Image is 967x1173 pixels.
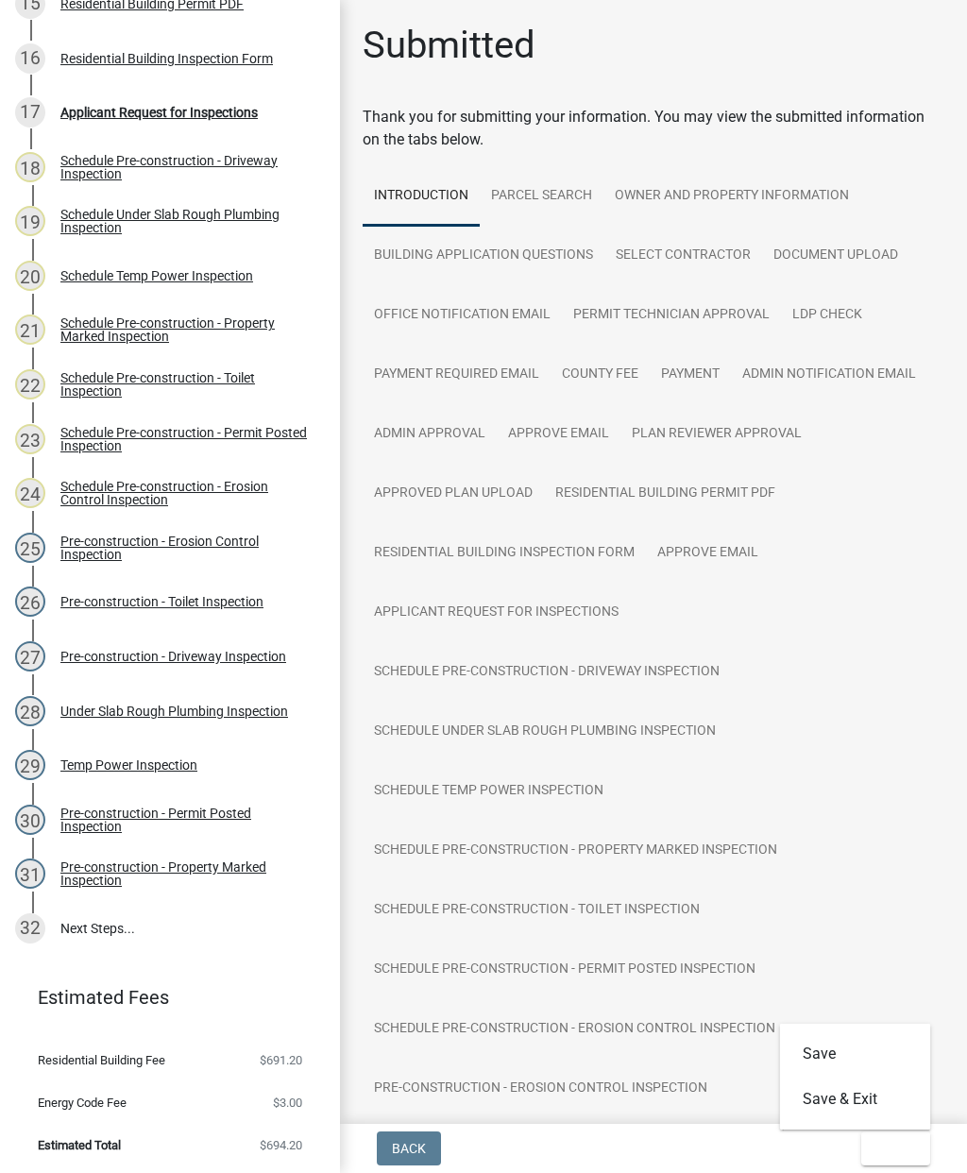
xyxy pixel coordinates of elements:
div: Exit [780,1024,931,1130]
div: 30 [15,805,45,835]
div: Schedule Temp Power Inspection [60,269,253,282]
button: Back [377,1131,441,1165]
div: Schedule Under Slab Rough Plumbing Inspection [60,208,310,234]
a: Approve Email [646,523,770,584]
a: Permit Technician Approval [562,285,781,346]
a: Schedule Under Slab Rough Plumbing Inspection [363,702,727,762]
a: Admin Notification Email [731,345,927,405]
h1: Submitted [363,23,535,68]
a: Pre-construction - Erosion Control Inspection [363,1059,719,1119]
a: Estimated Fees [15,978,310,1016]
a: Introduction [363,166,480,227]
div: 22 [15,369,45,399]
a: Residential Building Permit PDF [544,464,787,524]
div: 26 [15,586,45,617]
a: Schedule Pre-construction - Toilet Inspection [363,880,711,941]
a: LDP Check [781,285,874,346]
a: Parcel search [480,166,603,227]
a: Owner and Property Information [603,166,860,227]
div: Schedule Pre-construction - Permit Posted Inspection [60,426,310,452]
span: Back [392,1141,426,1156]
a: Approve Email [497,404,620,465]
span: $3.00 [273,1096,302,1109]
a: Plan Reviewer Approval [620,404,813,465]
div: Temp Power Inspection [60,758,197,772]
div: 25 [15,533,45,563]
div: Under Slab Rough Plumbing Inspection [60,705,288,718]
span: $694.20 [260,1139,302,1151]
a: Schedule Pre-construction - Property Marked Inspection [363,821,789,881]
div: 23 [15,424,45,454]
a: Admin Approval [363,404,497,465]
div: 20 [15,261,45,291]
div: 27 [15,641,45,671]
a: Approved Plan Upload [363,464,544,524]
a: Schedule Temp Power Inspection [363,761,615,822]
span: Residential Building Fee [38,1054,165,1066]
span: Energy Code Fee [38,1096,127,1109]
span: Estimated Total [38,1139,121,1151]
div: Pre-construction - Toilet Inspection [60,595,263,608]
div: Schedule Pre-construction - Erosion Control Inspection [60,480,310,506]
div: 16 [15,43,45,74]
div: 17 [15,97,45,127]
div: 28 [15,696,45,726]
div: 32 [15,913,45,943]
div: Schedule Pre-construction - Driveway Inspection [60,154,310,180]
div: Schedule Pre-construction - Toilet Inspection [60,371,310,398]
a: Office Notification Email [363,285,562,346]
div: Applicant Request for Inspections [60,106,258,119]
button: Save [780,1031,931,1077]
div: Thank you for submitting your information. You may view the submitted information on the tabs below. [363,106,944,151]
div: 19 [15,206,45,236]
div: 31 [15,858,45,889]
a: Residential Building Inspection Form [363,523,646,584]
a: Applicant Request for Inspections [363,583,630,643]
div: 18 [15,152,45,182]
div: Pre-construction - Erosion Control Inspection [60,535,310,561]
div: 24 [15,478,45,508]
div: 29 [15,750,45,780]
a: Select contractor [604,226,762,286]
button: Save & Exit [780,1077,931,1122]
div: Pre-construction - Property Marked Inspection [60,860,310,887]
a: Building Application Questions [363,226,604,286]
div: Schedule Pre-construction - Property Marked Inspection [60,316,310,343]
a: Document Upload [762,226,909,286]
a: Payment [650,345,731,405]
span: Exit [876,1141,904,1156]
a: Schedule Pre-construction - Permit Posted Inspection [363,940,767,1000]
a: Schedule Pre-construction - Erosion Control Inspection [363,999,787,1060]
button: Exit [861,1131,930,1165]
a: Schedule Pre-construction - Driveway Inspection [363,642,731,703]
span: $691.20 [260,1054,302,1066]
div: Pre-construction - Driveway Inspection [60,650,286,663]
a: Payment Required Email [363,345,551,405]
div: Pre-construction - Permit Posted Inspection [60,807,310,833]
div: Residential Building Inspection Form [60,52,273,65]
div: 21 [15,314,45,345]
a: County Fee [551,345,650,405]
